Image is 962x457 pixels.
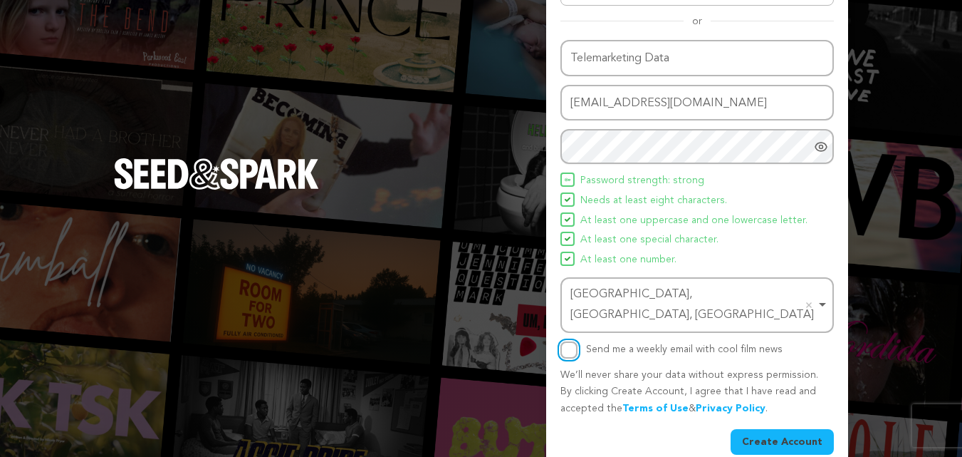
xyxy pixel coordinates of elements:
img: Seed&Spark Icon [565,236,570,242]
a: Terms of Use [622,404,689,414]
button: Create Account [731,429,834,455]
a: Show password as plain text. Warning: this will display your password on the screen. [814,140,828,154]
span: At least one number. [580,252,676,269]
span: At least one special character. [580,232,718,249]
p: We’ll never share your data without express permission. By clicking Create Account, I agree that ... [560,367,834,418]
button: Remove item: 'ChIJuclRvPhdOIgR3EnLnWulq8c' [802,298,816,312]
img: Seed&Spark Icon [565,197,570,202]
span: or [684,14,711,29]
label: Send me a weekly email with cool film news [586,344,783,354]
a: Seed&Spark Homepage [114,158,319,218]
img: Seed&Spark Icon [565,256,570,262]
img: Seed&Spark Icon [565,177,570,183]
input: Email address [560,85,834,121]
input: Name [560,40,834,76]
a: Privacy Policy [696,404,765,414]
span: At least one uppercase and one lowercase letter. [580,212,807,230]
img: Seed&Spark Icon [565,217,570,222]
div: [GEOGRAPHIC_DATA], [GEOGRAPHIC_DATA], [GEOGRAPHIC_DATA] [570,284,815,326]
img: Seed&Spark Logo [114,158,319,190]
span: Password strength: strong [580,173,704,190]
span: Needs at least eight characters. [580,192,727,210]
